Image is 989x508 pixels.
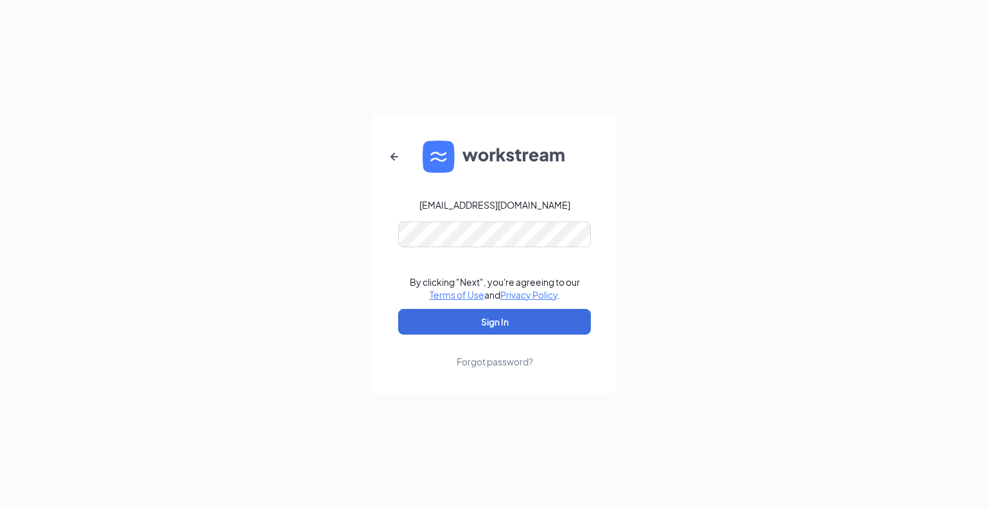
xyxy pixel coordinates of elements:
[423,141,566,173] img: WS logo and Workstream text
[500,289,557,301] a: Privacy Policy
[457,335,533,368] a: Forgot password?
[410,276,580,301] div: By clicking "Next", you're agreeing to our and .
[398,309,591,335] button: Sign In
[379,141,410,172] button: ArrowLeftNew
[387,149,402,164] svg: ArrowLeftNew
[457,355,533,368] div: Forgot password?
[419,198,570,211] div: [EMAIL_ADDRESS][DOMAIN_NAME]
[430,289,484,301] a: Terms of Use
